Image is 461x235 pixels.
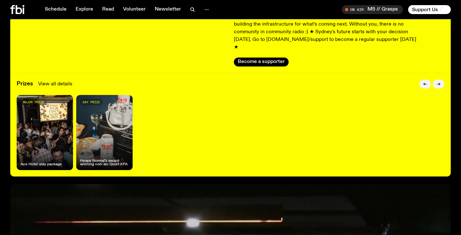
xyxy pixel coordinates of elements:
a: Read [98,5,118,14]
h4: Heaps Normal's award-winning non-alc Quiet XPA [80,159,129,166]
a: Volunteer [119,5,150,14]
button: Become a supporter [234,58,289,67]
a: View all details [38,80,72,88]
span: major prize [23,100,44,104]
button: On AirM5 // Grasps [342,5,403,14]
span: day prize [83,100,100,104]
h3: Prizes [17,81,33,87]
button: Support Us [408,5,451,14]
a: Explore [72,5,97,14]
a: Schedule [41,5,70,14]
h4: Ace Hotel stay package [21,163,62,166]
a: Newsletter [151,5,185,14]
span: Support Us [412,7,438,12]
